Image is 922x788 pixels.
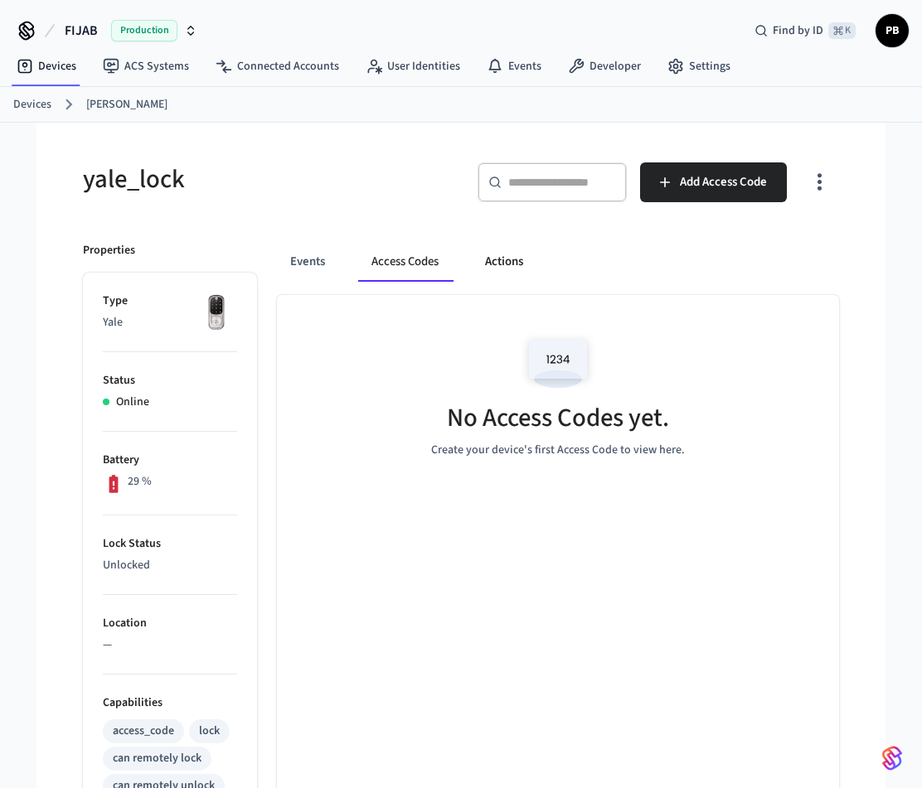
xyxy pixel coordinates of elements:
[640,162,787,202] button: Add Access Code
[65,21,98,41] span: FIJAB
[83,242,135,259] p: Properties
[103,372,237,389] p: Status
[654,51,744,81] a: Settings
[83,162,451,196] h5: yale_lock
[13,96,51,114] a: Devices
[103,292,237,310] p: Type
[199,723,220,740] div: lock
[196,292,237,334] img: Yale Assure Touchscreen Wifi Smart Lock, Satin Nickel, Front
[277,242,338,282] button: Events
[472,242,536,282] button: Actions
[680,172,767,193] span: Add Access Code
[473,51,555,81] a: Events
[103,557,237,574] p: Unlocked
[882,745,902,771] img: SeamLogoGradient.69752ec5.svg
[116,394,149,411] p: Online
[741,16,869,46] div: Find by ID⌘ K
[103,636,237,654] p: —
[202,51,352,81] a: Connected Accounts
[86,96,167,114] a: [PERSON_NAME]
[431,442,685,459] p: Create your device's first Access Code to view here.
[128,473,152,491] p: 29 %
[103,615,237,632] p: Location
[113,723,174,740] div: access_code
[103,535,237,553] p: Lock Status
[358,242,452,282] button: Access Codes
[103,452,237,469] p: Battery
[277,242,839,282] div: ant example
[773,22,823,39] span: Find by ID
[876,14,909,47] button: PB
[555,51,654,81] a: Developer
[113,750,201,767] div: can remotely lock
[103,694,237,712] p: Capabilities
[521,328,595,399] img: Access Codes Empty State
[828,22,856,39] span: ⌘ K
[447,401,669,435] h5: No Access Codes yet.
[3,51,90,81] a: Devices
[103,314,237,331] p: Yale
[111,20,177,41] span: Production
[90,51,202,81] a: ACS Systems
[877,16,907,46] span: PB
[352,51,473,81] a: User Identities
